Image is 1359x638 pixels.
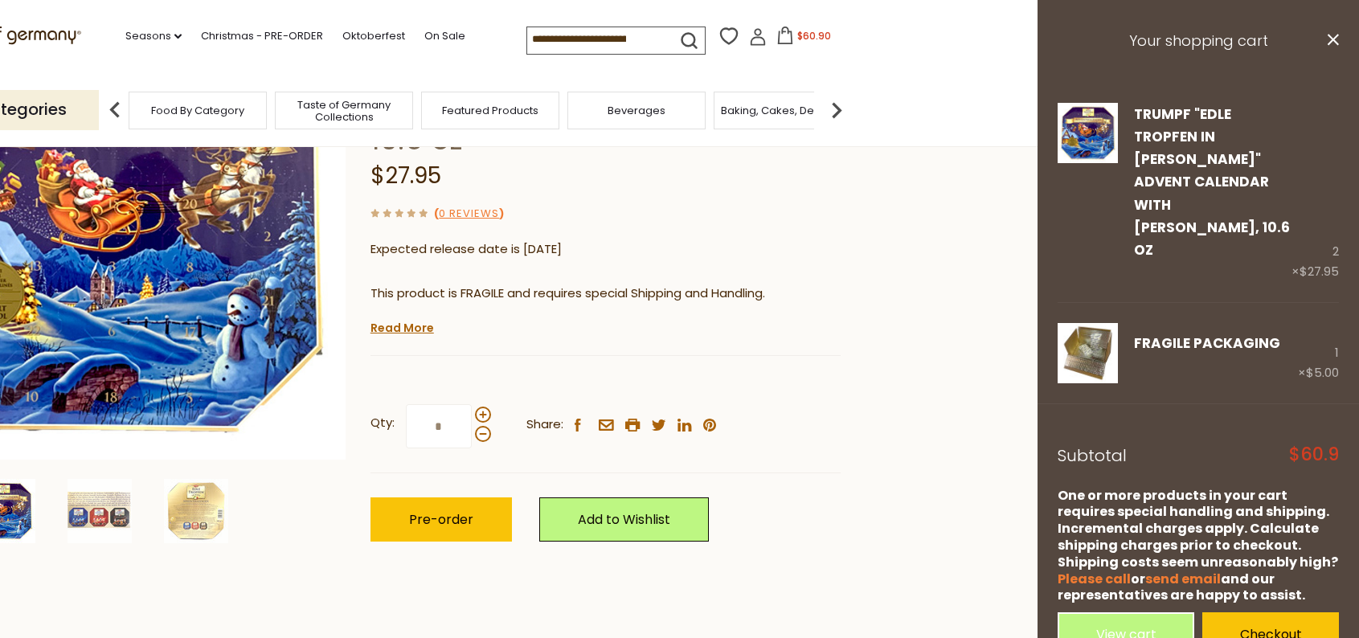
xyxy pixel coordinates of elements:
[386,316,841,336] li: We will ship this product in heat-protective, cushioned packaging and ice during warm weather mon...
[821,94,853,126] img: next arrow
[442,104,538,117] a: Featured Products
[370,413,395,433] strong: Qty:
[370,284,841,304] p: This product is FRAGILE and requires special Shipping and Handling.
[151,104,244,117] a: Food By Category
[370,497,512,542] button: Pre-order
[1058,488,1339,605] div: One or more products in your cart requires special handling and shipping. Incremental charges app...
[370,320,434,336] a: Read More
[539,497,709,542] a: Add to Wishlist
[406,404,472,448] input: Qty:
[1058,570,1131,588] a: Please call
[201,27,323,45] a: Christmas - PRE-ORDER
[1289,446,1339,464] span: $60.9
[797,29,831,43] span: $60.90
[164,479,228,543] img: Trumpf "Edle Tropfen in Nuss" Advent Calendar with Brandy Pralines, 10.6 oz
[439,206,499,223] a: 0 Reviews
[1145,570,1221,588] a: send email
[1306,364,1339,381] span: $5.00
[1058,323,1118,383] img: FRAGILE Packaging
[280,99,408,123] a: Taste of Germany Collections
[1058,444,1127,467] span: Subtotal
[608,104,665,117] a: Beverages
[770,27,838,51] button: $60.90
[1298,323,1339,383] div: 1 ×
[434,206,504,221] span: ( )
[526,415,563,435] span: Share:
[370,160,441,191] span: $27.95
[409,510,473,529] span: Pre-order
[1058,103,1118,283] a: Trumpf "Edle Tropfen in Nuss" Advent Calendar with Brandy Pralines, 10.6 oz
[1300,263,1339,280] span: $27.95
[721,104,845,117] a: Baking, Cakes, Desserts
[424,27,465,45] a: On Sale
[370,239,841,260] p: Expected release date is [DATE]
[1291,103,1339,283] div: 2 ×
[99,94,131,126] img: previous arrow
[125,27,182,45] a: Seasons
[1134,333,1280,353] a: FRAGILE Packaging
[342,27,405,45] a: Oktoberfest
[68,479,132,543] img: Trumpf "Edle Tropfen in Nuss" Advent Calendar with Brandy Pralines, 10.6 oz
[1058,103,1118,163] img: Trumpf "Edle Tropfen in Nuss" Advent Calendar with Brandy Pralines, 10.6 oz
[1134,104,1290,260] a: Trumpf "Edle Tropfen in [PERSON_NAME]" Advent Calendar with [PERSON_NAME], 10.6 oz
